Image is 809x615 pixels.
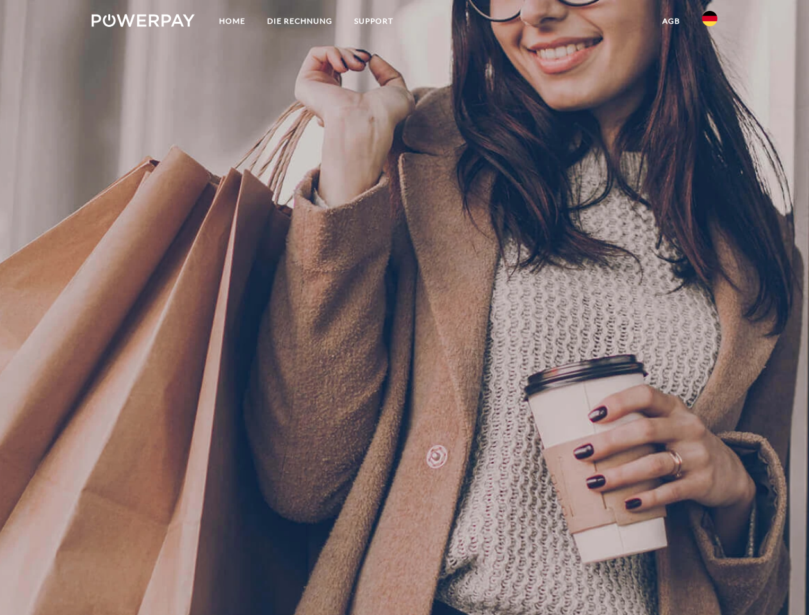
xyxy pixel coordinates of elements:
[92,14,195,27] img: logo-powerpay-white.svg
[651,10,691,33] a: agb
[343,10,404,33] a: SUPPORT
[256,10,343,33] a: DIE RECHNUNG
[702,11,717,26] img: de
[208,10,256,33] a: Home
